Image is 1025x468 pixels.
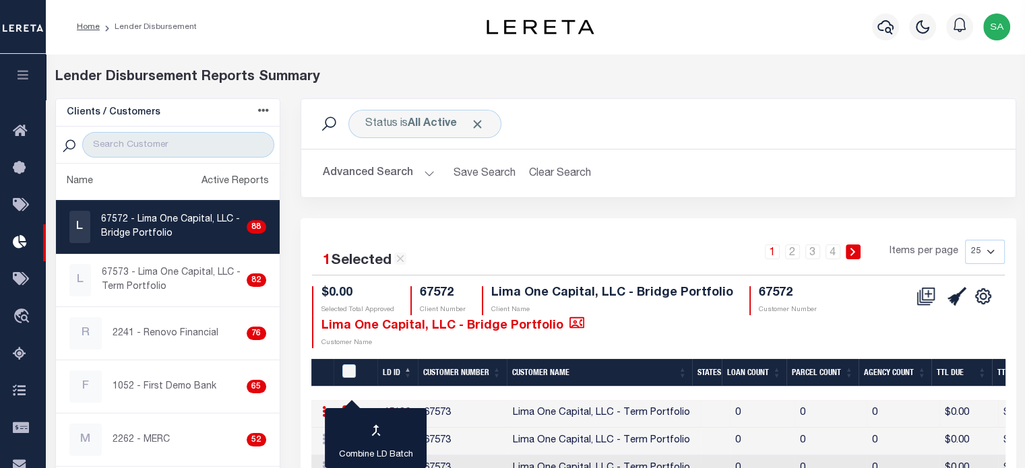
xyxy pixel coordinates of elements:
[890,244,958,259] span: Items per page
[69,370,102,403] div: F
[69,264,91,296] div: L
[321,338,584,348] p: Customer Name
[418,400,507,428] td: 67573
[730,428,795,455] td: 0
[795,428,867,455] td: 0
[247,380,266,393] div: 65
[321,315,584,333] h4: Lima One Capital, LLC - Bridge Portfolio
[786,359,859,387] th: Parcel Count: activate to sort column ascending
[82,132,274,158] input: Search Customer
[939,400,998,428] td: $0.00
[247,433,266,446] div: 52
[67,174,93,189] div: Name
[247,327,266,340] div: 76
[470,117,485,131] span: Click to Remove
[722,359,786,387] th: Loan Count: activate to sort column ascending
[69,317,102,349] div: R
[692,359,722,387] th: States
[445,160,524,187] button: Save Search
[507,359,692,387] th: Customer Name: activate to sort column ascending
[730,400,795,428] td: 0
[56,201,280,253] a: L67572 - Lima One Capital, LLC - Bridge Portfolio88
[859,359,931,387] th: Agency Count: activate to sort column ascending
[323,160,435,187] button: Advanced Search
[69,424,102,456] div: M
[418,428,507,455] td: 67573
[785,244,800,259] a: 2
[418,359,507,387] th: Customer Number: activate to sort column ascending
[524,160,597,187] button: Clear Search
[408,119,457,129] b: All Active
[13,308,34,326] i: travel_explore
[867,400,939,428] td: 0
[321,305,394,315] p: Selected Total Approved
[939,428,998,455] td: $0.00
[113,327,218,341] p: 2241 - Renovo Financial
[507,428,701,455] td: Lima One Capital, LLC - Term Portfolio
[247,273,266,287] div: 82
[339,448,413,462] p: Combine LD Batch
[867,428,939,455] td: 0
[56,307,280,360] a: R2241 - Renovo Financial76
[101,213,241,241] p: 67572 - Lima One Capital, LLC - Bridge Portfolio
[321,286,394,301] h4: $0.00
[247,220,266,234] div: 88
[100,21,197,33] li: Lender Disbursement
[113,380,216,394] p: 1052 - First Demo Bank
[805,244,820,259] a: 3
[826,244,840,259] a: 4
[759,286,817,301] h4: 67572
[795,400,867,428] td: 0
[323,250,406,272] div: Selected
[420,305,466,315] p: Client Number
[56,360,280,413] a: F1052 - First Demo Bank65
[759,305,817,315] p: Customer Number
[56,413,280,466] a: M2262 - MERC52
[113,433,170,447] p: 2262 - MERC
[348,110,501,138] div: Status is
[55,67,1016,88] div: Lender Disbursement Reports Summary
[102,266,241,294] p: 67573 - Lima One Capital, LLC - Term Portfolio
[931,359,992,387] th: Ttl Due: activate to sort column ascending
[420,286,466,301] h4: 67572
[77,23,100,31] a: Home
[491,286,733,301] h4: Lima One Capital, LLC - Bridge Portfolio
[765,244,780,259] a: 1
[69,211,91,243] div: L
[201,174,269,189] div: Active Reports
[983,13,1010,40] img: svg+xml;base64,PHN2ZyB4bWxucz0iaHR0cDovL3d3dy53My5vcmcvMjAwMC9zdmciIHBvaW50ZXItZXZlbnRzPSJub25lIi...
[491,305,733,315] p: Client Name
[334,359,377,387] th: LDID
[377,359,418,387] th: LD ID: activate to sort column descending
[323,254,331,268] span: 1
[56,254,280,306] a: L67573 - Lima One Capital, LLC - Term Portfolio82
[67,107,160,119] h5: Clients / Customers
[507,400,701,428] td: Lima One Capital, LLC - Term Portfolio
[487,20,594,34] img: logo-dark.svg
